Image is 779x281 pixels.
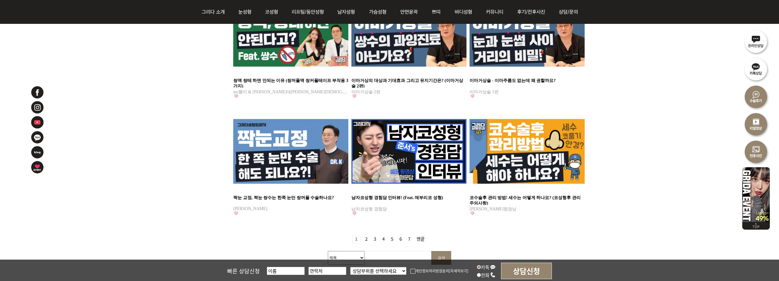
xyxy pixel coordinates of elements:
a: [자세히보기] [449,268,468,273]
a: 남자코성형 경험담 인터뷰! (Feat. 매부리코 성형) 남자코성형 경험담 [351,195,466,211]
input: 검색 [431,251,451,265]
img: 수술전후사진 [742,138,770,165]
a: 짝눈 교정, 짝눈 쌍수는 한쪽 눈만 쌍꺼풀 수술하나요? [PERSON_NAME] [233,195,348,211]
img: call_icon.png [490,272,496,278]
img: 이벤트 [742,165,770,222]
input: 카톡 [477,265,481,269]
a: 이마거상술 - 이마주름도 없는데 왜 권할까요? 이마거상술 1편 [470,78,585,94]
img: 리얼영상 [742,110,770,138]
img: 인기글 [234,211,238,215]
p: 이마거상의 대상과 기대효과 그리고 유지기간은? (이마거상술 2편) [351,78,466,88]
p: [PERSON_NAME]원장님 [470,205,585,211]
a: 7 [406,235,413,243]
a: 맨끝 [414,235,427,243]
img: 위로가기 [742,222,770,230]
input: 전화 [477,273,481,277]
p: 이마거상술 1편 [470,88,585,94]
strong: 1 [352,235,360,243]
img: 유투브 [31,116,44,129]
img: kakao_icon.png [490,264,496,270]
p: 짝눈 교정, 짝눈 쌍수는 한쪽 눈만 쌍꺼풀 수술하나요? [233,195,348,205]
img: 인기글 [471,211,474,215]
a: 쌍액 쌍테 하면 안되는 이유 (쌍꺼풀액 쌍커풀테이프 부작용 3가지) mc쁨이 & [PERSON_NAME]대[PERSON_NAME][DEMOGRAPHIC_DATA] [233,78,348,94]
p: mc쁨이 & [PERSON_NAME]대[PERSON_NAME][DEMOGRAPHIC_DATA] [233,88,348,94]
img: 온라인상담 [742,28,770,55]
img: 카톡상담 [742,55,770,83]
label: 전화 [477,272,496,278]
input: 이름 [267,267,305,275]
img: 수술후기 [742,83,770,110]
a: 이마거상의 대상과 기대효과 그리고 유지기간은? (이마거상술 2편) 이마거상술 2편 [351,78,466,94]
a: 3 [371,235,379,243]
img: 인기글 [471,94,474,98]
span: 빠른 상담신청 [227,267,260,275]
input: 연락처 [309,267,346,275]
img: 네이버블로그 [31,146,44,159]
img: 인기글 [234,94,238,98]
p: 남자코성형 경험담 인터뷰! (Feat. 매부리코 성형) [351,195,466,205]
img: 이벤트 [31,161,44,174]
a: 5 [388,235,396,243]
a: 2 [363,235,370,243]
img: checkbox.png [410,269,415,274]
p: 남자코성형 경험담 [351,205,466,211]
label: 개인정보처리방침동의 [410,268,449,273]
p: 이마거상술 2편 [351,88,466,94]
p: [PERSON_NAME] [233,205,348,211]
img: 카카오톡 [31,131,44,144]
a: 코수술후 관리 방법! 세수는 어떻게 하나요? (코성형후 관리 주의사항) [PERSON_NAME]원장님 [470,195,585,211]
a: 4 [380,235,387,243]
img: 인스타그램 [31,101,44,114]
p: 쌍액 쌍테 하면 안되는 이유 (쌍꺼풀액 쌍커풀테이프 부작용 3가지) [233,78,348,88]
label: 카톡 [477,264,496,270]
img: 인기글 [353,94,356,98]
img: 인기글 [353,211,356,215]
p: 이마거상술 - 이마주름도 없는데 왜 권할까요? [470,78,585,88]
img: 페이스북 [31,86,44,99]
p: 코수술후 관리 방법! 세수는 어떻게 하나요? (코성형후 관리 주의사항) [470,195,585,205]
a: 6 [397,235,404,243]
input: 상담신청 [501,263,552,279]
